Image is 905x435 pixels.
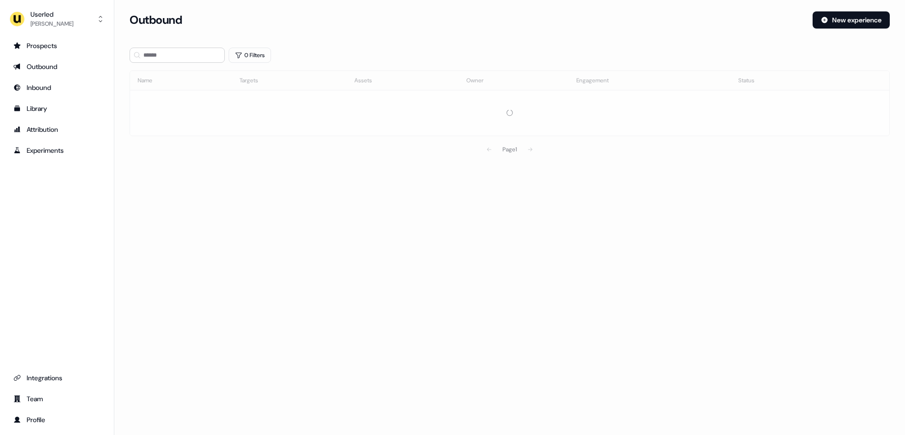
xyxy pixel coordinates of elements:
div: [PERSON_NAME] [30,19,73,29]
button: Userled[PERSON_NAME] [8,8,106,30]
div: Experiments [13,146,101,155]
h3: Outbound [130,13,182,27]
div: Library [13,104,101,113]
div: Prospects [13,41,101,50]
div: Team [13,394,101,404]
a: Go to experiments [8,143,106,158]
a: Go to integrations [8,370,106,386]
a: Go to templates [8,101,106,116]
a: Go to team [8,391,106,406]
div: Userled [30,10,73,19]
div: Profile [13,415,101,425]
a: Go to profile [8,412,106,427]
a: Go to outbound experience [8,59,106,74]
div: Inbound [13,83,101,92]
button: New experience [813,11,890,29]
div: Attribution [13,125,101,134]
a: Go to prospects [8,38,106,53]
a: Go to attribution [8,122,106,137]
button: 0 Filters [229,48,271,63]
div: Integrations [13,373,101,383]
div: Outbound [13,62,101,71]
a: Go to Inbound [8,80,106,95]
